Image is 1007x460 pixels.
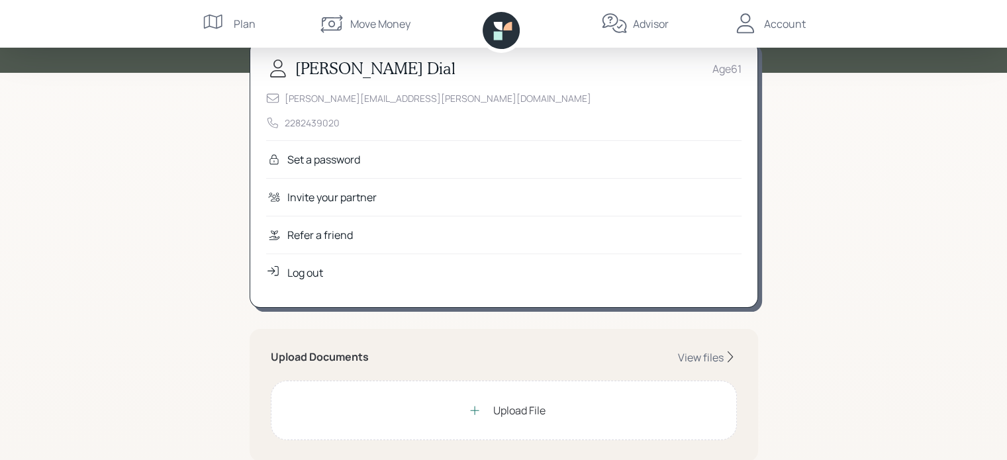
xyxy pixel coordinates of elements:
h3: [PERSON_NAME] Dial [295,59,456,78]
h5: Upload Documents [271,351,369,363]
div: Account [764,16,806,32]
div: Invite your partner [287,189,377,205]
div: Move Money [350,16,410,32]
div: Age 61 [712,61,742,77]
div: View files [678,350,724,365]
div: Plan [234,16,256,32]
div: Set a password [287,152,360,167]
div: Log out [287,265,323,281]
div: 2282439020 [285,116,340,130]
div: Advisor [633,16,669,32]
div: Upload File [493,402,546,418]
div: Refer a friend [287,227,353,243]
div: [PERSON_NAME][EMAIL_ADDRESS][PERSON_NAME][DOMAIN_NAME] [285,91,591,105]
